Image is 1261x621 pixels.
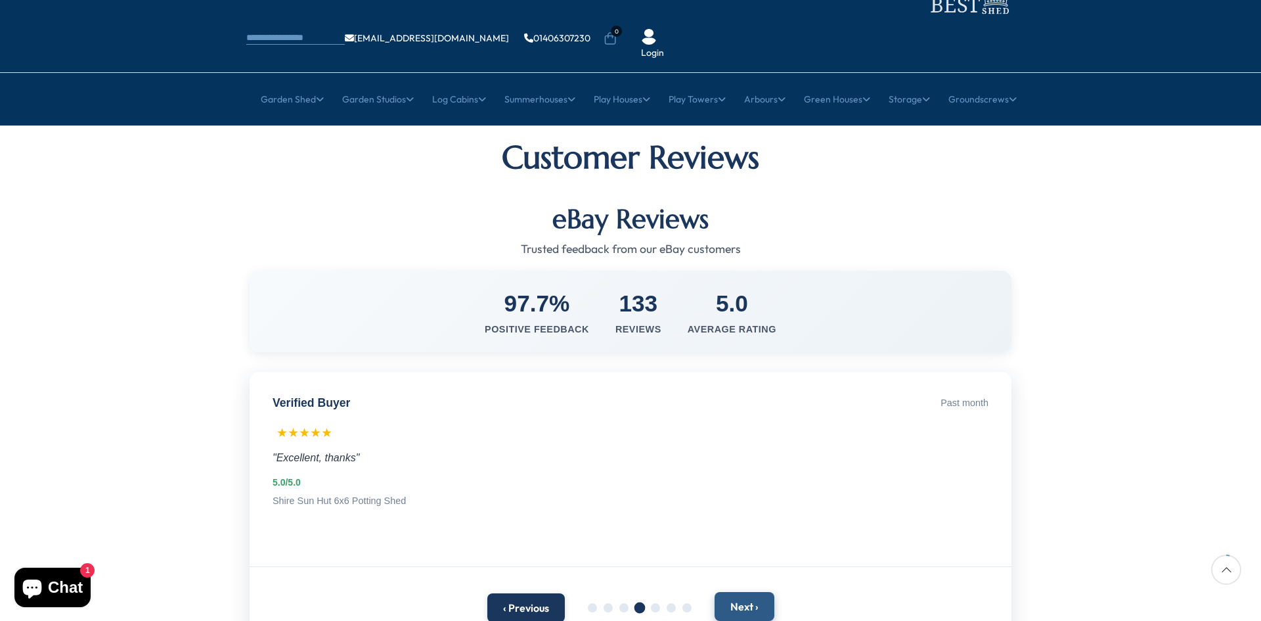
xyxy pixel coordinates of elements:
[345,34,509,43] a: [EMAIL_ADDRESS][DOMAIN_NAME]
[250,241,1011,258] p: Trusted feedback from our eBay customers
[504,83,575,116] a: Summerhouses
[604,32,617,45] a: 0
[11,568,95,610] inbox-online-store-chat: Shopify online store chat
[611,26,622,37] span: 0
[948,83,1017,116] a: Groundscrews
[277,425,988,442] div: ★★★★★
[485,287,589,319] div: 97.7%
[744,83,785,116] a: Arbours
[615,287,661,319] div: 133
[250,203,1011,235] h2: eBay Reviews
[889,83,930,116] a: Storage
[688,323,776,336] div: Average Rating
[485,323,589,336] div: Positive Feedback
[669,83,726,116] a: Play Towers
[524,34,590,43] a: 01406307230
[615,323,661,336] div: Reviews
[715,592,774,621] button: Next ›
[273,476,988,490] div: 5.0/5.0
[641,47,664,60] a: Login
[688,287,776,319] div: 5.0
[641,29,657,45] img: User Icon
[250,139,1011,177] h1: Customer Reviews
[432,83,486,116] a: Log Cabins
[804,83,870,116] a: Green Houses
[342,83,414,116] a: Garden Studios
[273,395,350,411] div: Verified Buyer
[940,396,988,409] div: Past month
[273,449,988,467] div: "Excellent, thanks"
[273,494,988,507] div: Shire Sun Hut 6x6 Potting Shed
[594,83,650,116] a: Play Houses
[261,83,324,116] a: Garden Shed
